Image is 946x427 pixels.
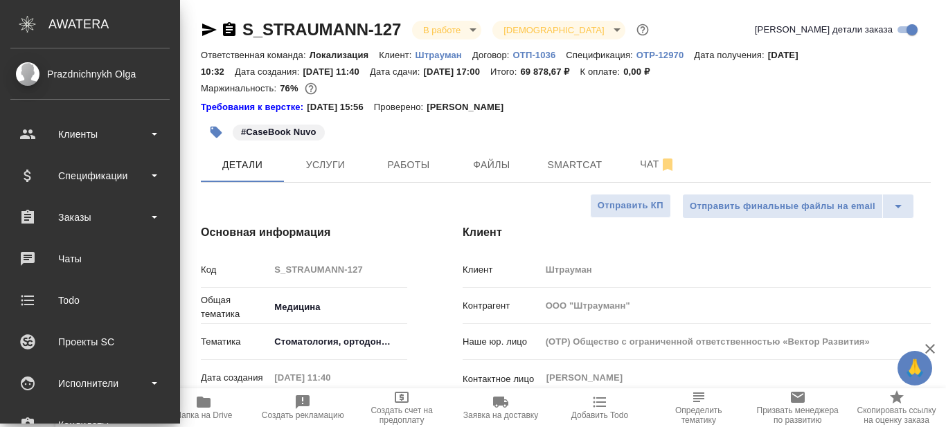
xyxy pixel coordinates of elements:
[847,388,946,427] button: Скопировать ссылку на оценку заказа
[310,50,380,60] p: Локализация
[694,50,767,60] p: Дата получения:
[419,24,465,36] button: В работе
[748,388,847,427] button: Призвать менеджера по развитию
[423,66,490,77] p: [DATE] 17:00
[463,263,541,277] p: Клиент
[755,23,893,37] span: [PERSON_NAME] детали заказа
[427,100,514,114] p: [PERSON_NAME]
[221,21,238,38] button: Скопировать ссылку
[302,80,320,98] button: 14067.81 RUB;
[3,242,177,276] a: Чаты
[520,66,580,77] p: 69 878,67 ₽
[657,406,740,425] span: Определить тематику
[623,66,660,77] p: 0,00 ₽
[458,156,525,174] span: Файлы
[682,194,883,219] button: Отправить финальные файлы на email
[374,100,427,114] p: Проверено:
[492,21,625,39] div: В работе
[3,325,177,359] a: Проекты SC
[542,156,608,174] span: Smartcat
[154,388,253,427] button: Папка на Drive
[280,83,301,93] p: 76%
[649,388,748,427] button: Определить тематику
[201,224,407,241] h4: Основная информация
[201,335,269,349] p: Тематика
[513,50,566,60] p: ОТП-1036
[10,124,170,145] div: Клиенты
[201,371,269,385] p: Дата создания
[566,50,636,60] p: Спецификация:
[379,50,415,60] p: Клиент:
[10,331,170,352] div: Проекты SC
[690,199,875,215] span: Отправить финальные файлы на email
[3,283,177,318] a: Todo
[452,388,551,427] button: Заявка на доставку
[370,66,423,77] p: Дата сдачи:
[472,50,513,60] p: Договор:
[48,10,180,38] div: AWATERA
[590,194,671,218] button: Отправить КП
[682,194,914,219] div: split button
[412,21,481,39] div: В работе
[253,388,352,427] button: Создать рекламацию
[201,50,310,60] p: Ответственная команда:
[541,260,931,280] input: Пустое поле
[490,66,520,77] p: Итого:
[463,224,931,241] h4: Клиент
[352,388,452,427] button: Создать счет на предоплату
[201,100,307,114] a: Требования к верстке:
[292,156,359,174] span: Услуги
[855,406,938,425] span: Скопировать ссылку на оценку заказа
[209,156,276,174] span: Детали
[201,83,280,93] p: Маржинальность:
[10,207,170,228] div: Заказы
[10,248,170,269] div: Чаты
[463,372,541,386] p: Контактное лицо
[756,406,839,425] span: Призвать менеджера по развитию
[269,296,407,319] div: Медицина
[463,335,541,349] p: Наше юр. лицо
[541,331,931,352] input: Пустое поле
[10,66,170,82] div: Prazdnichnykh Olga
[201,263,269,277] p: Код
[659,156,676,173] svg: Отписаться
[598,198,663,214] span: Отправить КП
[541,296,931,316] input: Пустое поле
[10,165,170,186] div: Спецификации
[10,373,170,394] div: Исполнители
[201,293,269,321] p: Общая тематика
[201,21,217,38] button: Скопировать ссылку для ЯМессенджера
[636,48,694,60] a: OTP-12970
[550,388,649,427] button: Добавить Todo
[513,48,566,60] a: ОТП-1036
[463,299,541,313] p: Контрагент
[416,50,472,60] p: Штрауман
[636,50,694,60] p: OTP-12970
[303,66,370,77] p: [DATE] 11:40
[231,125,326,137] span: CaseBook Nuvo
[201,100,307,114] div: Нажми, чтобы открыть папку с инструкцией
[634,21,652,39] button: Доп статусы указывают на важность/срочность заказа
[262,410,344,420] span: Создать рекламацию
[201,117,231,147] button: Добавить тэг
[269,260,407,280] input: Пустое поле
[416,48,472,60] a: Штрауман
[269,330,407,354] div: Стоматология, ортодонтия
[175,410,232,420] span: Папка на Drive
[580,66,623,77] p: К оплате:
[10,290,170,311] div: Todo
[241,125,316,139] p: #CaseBook Nuvo
[499,24,608,36] button: [DEMOGRAPHIC_DATA]
[898,351,932,385] button: 🙏
[463,410,538,420] span: Заявка на доставку
[307,100,374,114] p: [DATE] 15:56
[242,20,401,39] a: S_STRAUMANN-127
[571,410,628,420] span: Добавить Todo
[625,156,691,173] span: Чат
[269,367,391,388] input: Пустое поле
[361,406,443,425] span: Создать счет на предоплату
[235,66,303,77] p: Дата создания:
[903,354,927,383] span: 🙏
[375,156,442,174] span: Работы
